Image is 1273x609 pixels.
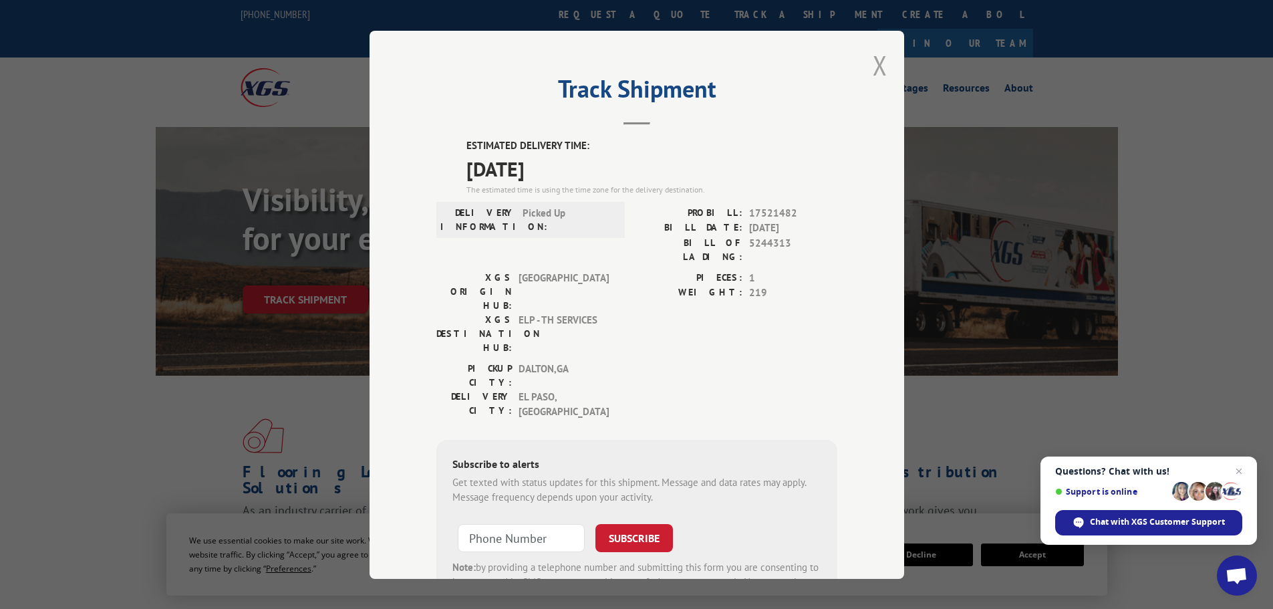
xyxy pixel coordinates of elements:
label: PIECES: [637,270,742,285]
div: Subscribe to alerts [452,455,821,475]
span: ELP - TH SERVICES [519,312,609,354]
label: ESTIMATED DELIVERY TIME: [466,138,837,154]
strong: Note: [452,560,476,573]
span: Questions? Chat with us! [1055,466,1242,477]
input: Phone Number [458,523,585,552]
div: The estimated time is using the time zone for the delivery destination. [466,183,837,195]
label: BILL OF LADING: [637,235,742,263]
button: SUBSCRIBE [595,523,673,552]
label: DELIVERY CITY: [436,389,512,419]
span: EL PASO , [GEOGRAPHIC_DATA] [519,389,609,419]
span: 219 [749,285,837,301]
div: Chat with XGS Customer Support [1055,510,1242,535]
span: 5244313 [749,235,837,263]
div: Get texted with status updates for this shipment. Message and data rates may apply. Message frequ... [452,475,821,505]
button: Close modal [873,47,887,83]
div: Open chat [1217,556,1257,596]
span: 17521482 [749,205,837,221]
label: DELIVERY INFORMATION: [440,205,516,233]
label: XGS DESTINATION HUB: [436,312,512,354]
span: [DATE] [749,221,837,236]
div: by providing a telephone number and submitting this form you are consenting to be contacted by SM... [452,560,821,605]
label: XGS ORIGIN HUB: [436,270,512,312]
span: 1 [749,270,837,285]
label: PICKUP CITY: [436,361,512,389]
span: [GEOGRAPHIC_DATA] [519,270,609,312]
span: [DATE] [466,153,837,183]
span: Support is online [1055,487,1167,497]
label: WEIGHT: [637,285,742,301]
span: Chat with XGS Customer Support [1090,516,1225,528]
span: DALTON , GA [519,361,609,389]
span: Close chat [1231,463,1247,479]
label: PROBILL: [637,205,742,221]
h2: Track Shipment [436,80,837,105]
span: Picked Up [523,205,613,233]
label: BILL DATE: [637,221,742,236]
